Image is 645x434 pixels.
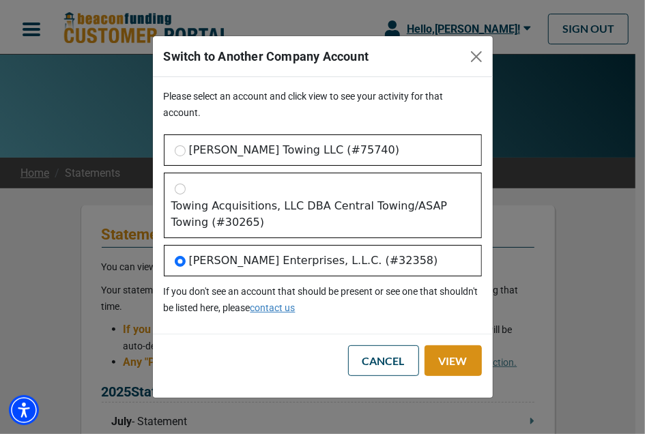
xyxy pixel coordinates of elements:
h5: Switch to Another Company Account [164,47,369,66]
button: View [425,345,482,376]
div: Accessibility Menu [9,395,39,425]
p: If you don't see an account that should be present or see one that shouldn't be listed here, please [164,283,482,316]
label: Towing Acquisitions, LLC DBA Central Towing/ASAP Towing (#30265) [171,198,474,231]
button: Cancel [348,345,419,376]
p: Please select an account and click view to see your activity for that account. [164,88,482,121]
a: contact us [250,302,296,313]
label: [PERSON_NAME] Towing LLC (#75740) [189,142,400,158]
button: Close [465,46,487,68]
label: [PERSON_NAME] Enterprises, L.L.C. (#32358) [189,252,438,269]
